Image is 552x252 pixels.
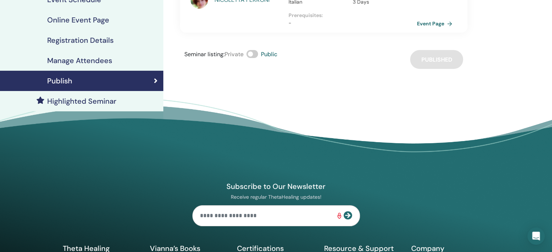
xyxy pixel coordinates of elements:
[192,182,360,191] h4: Subscribe to Our Newsletter
[47,97,116,106] h4: Highlighted Seminar
[289,19,417,27] p: -
[47,16,109,24] h4: Online Event Page
[527,227,545,245] div: Open Intercom Messenger
[47,77,72,85] h4: Publish
[192,194,360,200] p: Receive regular ThetaHealing updates!
[417,18,455,29] a: Event Page
[261,50,277,58] span: Public
[225,50,244,58] span: Private
[47,36,114,45] h4: Registration Details
[184,50,225,58] span: Seminar listing :
[47,56,112,65] h4: Manage Attendees
[289,12,417,19] p: Prerequisites :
